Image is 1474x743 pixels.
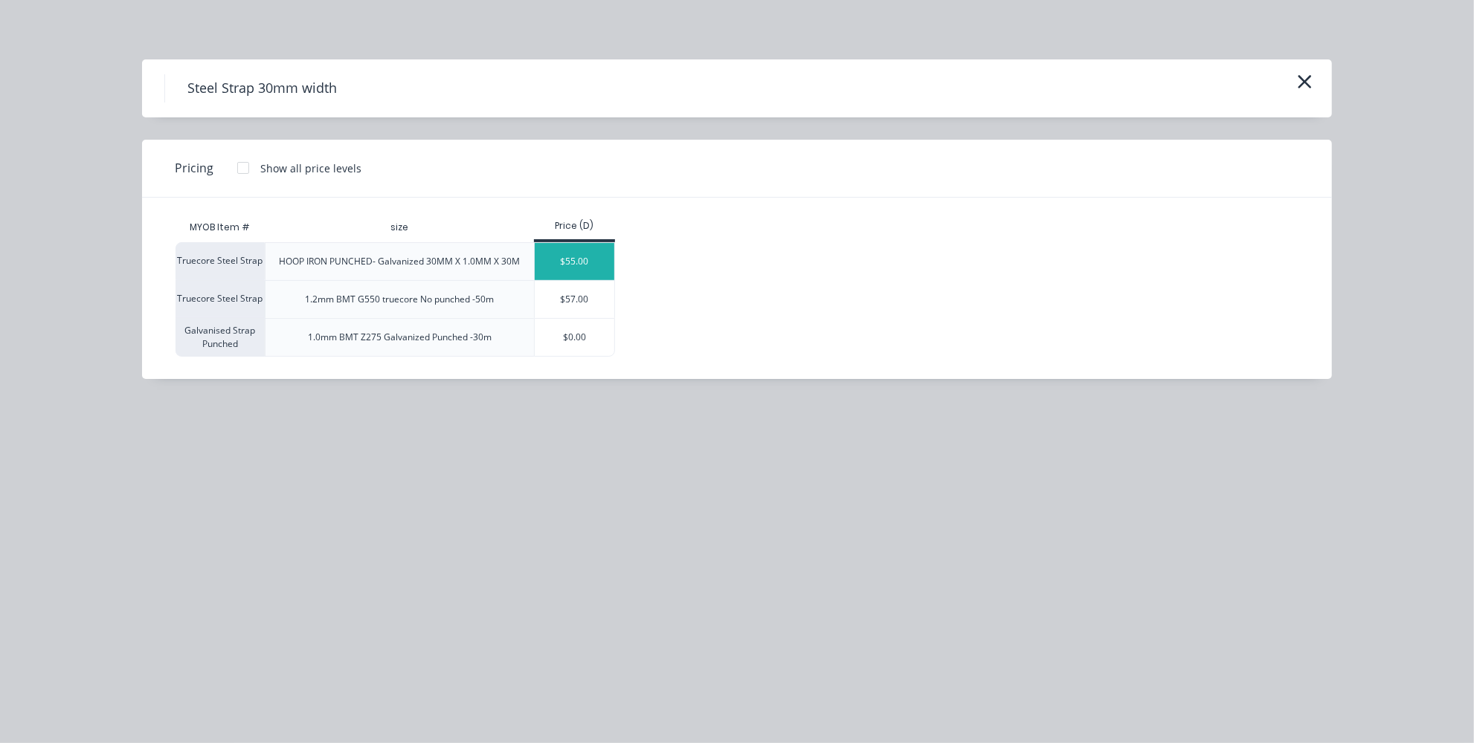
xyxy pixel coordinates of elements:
[535,243,614,280] div: $55.00
[176,242,265,280] div: Truecore Steel Strap
[176,318,265,357] div: Galvanised Strap Punched
[308,331,492,344] div: 1.0mm BMT Z275 Galvanized Punched -30m
[534,219,615,233] div: Price (D)
[379,209,420,246] div: size
[535,281,614,318] div: $57.00
[306,293,495,306] div: 1.2mm BMT G550 truecore No punched -50m
[535,319,614,356] div: $0.00
[260,160,361,176] div: Show all price levels
[176,212,265,242] div: MYOB Item #
[280,255,521,268] div: HOOP IRON PUNCHED- Galvanized 30MM X 1.0MM X 30M
[175,159,213,177] span: Pricing
[176,280,265,318] div: Truecore Steel Strap
[164,74,359,103] h4: Steel Strap 30mm width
